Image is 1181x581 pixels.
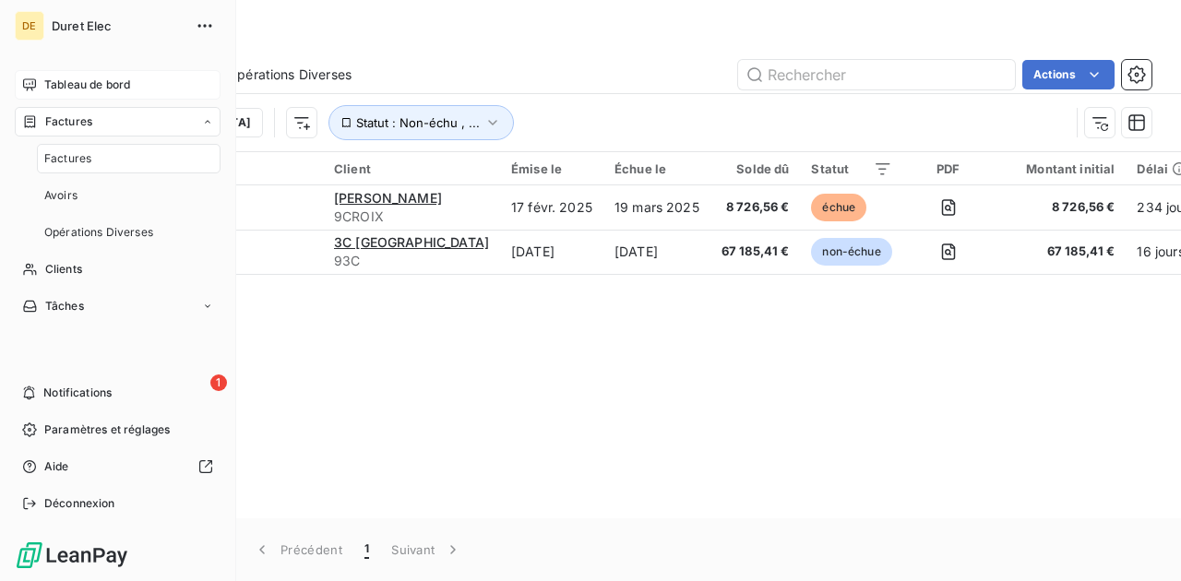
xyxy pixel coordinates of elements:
button: 1 [353,530,380,569]
span: Factures [44,150,91,167]
div: Client [334,161,489,176]
div: Émise le [511,161,592,176]
td: [DATE] [603,230,710,274]
button: Précédent [242,530,353,569]
a: Aide [15,452,221,481]
div: Montant initial [1004,161,1115,176]
div: PDF [914,161,982,176]
span: Opérations Diverses [227,65,352,84]
span: 8 726,56 € [722,198,790,217]
span: 1 [210,374,227,391]
div: Statut [811,161,891,176]
span: Aide [44,458,69,475]
div: DE [15,11,44,41]
span: 8 726,56 € [1004,198,1115,217]
span: 93C [334,252,489,270]
span: Statut : Non-échu , ... [356,115,480,130]
td: 17 févr. 2025 [500,185,603,230]
span: 67 185,41 € [722,243,790,261]
span: 1 [364,540,369,559]
input: Rechercher [738,60,1015,89]
span: Paramètres et réglages [44,421,170,438]
span: 9CROIX [334,207,489,226]
td: [DATE] [500,230,603,274]
span: Factures [45,113,92,130]
span: Tableau de bord [44,77,130,93]
span: 67 185,41 € [1004,243,1115,261]
span: non-échue [811,238,891,266]
div: Solde dû [722,161,790,176]
button: Actions [1022,60,1115,89]
span: Opérations Diverses [44,224,153,241]
span: Tâches [45,298,84,314]
button: Suivant [380,530,473,569]
div: Échue le [614,161,699,176]
iframe: Intercom live chat [1118,518,1163,563]
span: échue [811,194,866,221]
span: Avoirs [44,187,78,204]
td: 19 mars 2025 [603,185,710,230]
span: 3C [GEOGRAPHIC_DATA] [334,234,489,250]
span: Clients [45,261,82,278]
span: Duret Elec [52,18,185,33]
span: [PERSON_NAME] [334,190,442,206]
button: Statut : Non-échu , ... [328,105,514,140]
img: Logo LeanPay [15,540,129,570]
span: Déconnexion [44,495,115,512]
span: Notifications [43,385,112,401]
